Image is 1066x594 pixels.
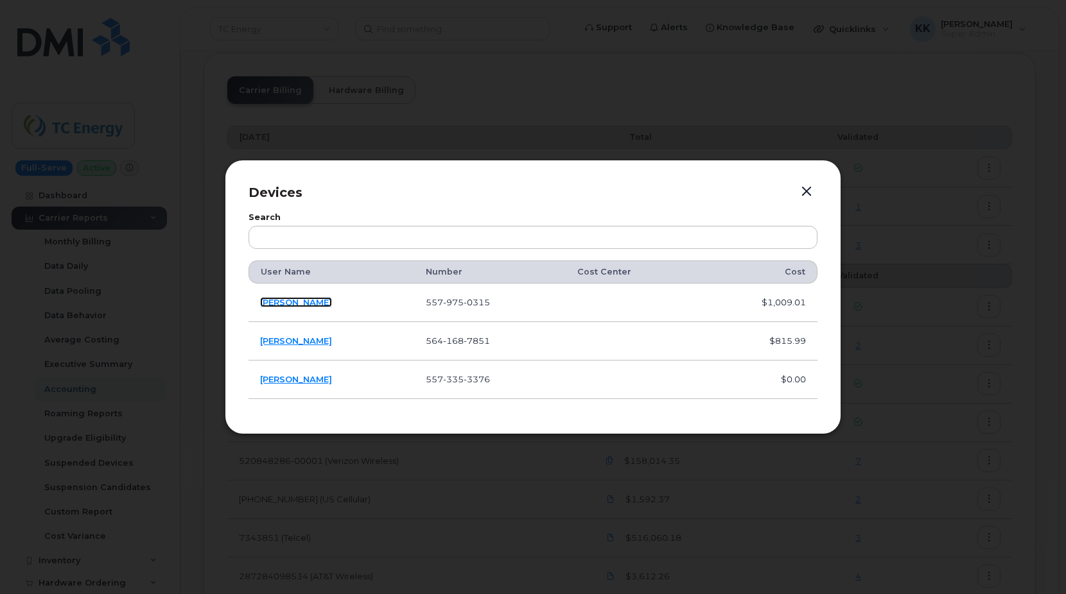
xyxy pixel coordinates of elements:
a: [PERSON_NAME] [260,297,332,307]
p: Devices [249,183,817,202]
td: $815.99 [700,322,817,361]
td: $1,009.01 [700,284,817,322]
td: $0.00 [700,361,817,399]
a: [PERSON_NAME] [260,374,332,384]
th: Number [414,260,566,284]
span: 557 [426,297,490,307]
span: 557 [426,374,490,384]
a: [PERSON_NAME] [260,335,332,346]
th: Cost Center [566,260,700,284]
th: User Name [249,260,414,284]
th: Cost [700,260,817,284]
span: 975 [443,297,464,307]
span: 168 [443,335,464,346]
span: 564 [426,335,490,346]
label: Search [249,214,817,222]
span: 0315 [464,297,490,307]
iframe: Messenger Launcher [1010,538,1056,584]
span: 335 [443,374,464,384]
span: 7851 [464,335,490,346]
span: 3376 [464,374,490,384]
